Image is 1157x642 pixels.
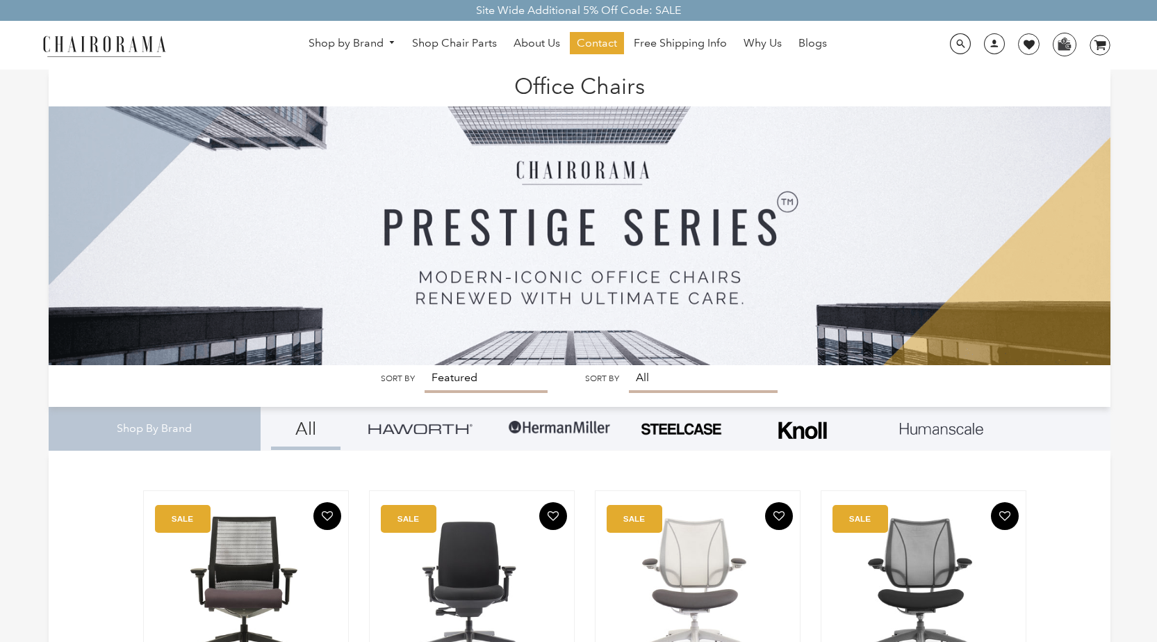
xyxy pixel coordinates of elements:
text: SALE [397,515,419,524]
span: Blogs [798,36,827,51]
span: Why Us [744,36,782,51]
img: Office Chairs [49,70,1111,365]
text: SALE [623,515,645,524]
a: Why Us [737,32,789,54]
img: chairorama [35,33,174,58]
img: WhatsApp_Image_2024-07-12_at_16.23.01.webp [1053,33,1075,54]
button: Add To Wishlist [765,502,793,530]
text: SALE [849,515,871,524]
a: Blogs [791,32,834,54]
a: All [271,407,340,450]
button: Add To Wishlist [991,502,1019,530]
span: Contact [577,36,617,51]
button: Add To Wishlist [313,502,341,530]
img: Group-1.png [507,407,612,449]
a: Shop Chair Parts [405,32,504,54]
a: About Us [507,32,567,54]
h1: Office Chairs [63,70,1097,99]
img: Group_4be16a4b-c81a-4a6e-a540-764d0a8faf6e.png [368,424,473,434]
iframe: Tidio Chat [967,552,1151,618]
text: SALE [172,515,193,524]
span: About Us [514,36,560,51]
img: Frame_4.png [775,412,830,448]
span: Free Shipping Info [634,36,727,51]
img: PHOTO-2024-07-09-00-53-10-removebg-preview.png [639,422,723,437]
a: Shop by Brand [302,33,403,54]
a: Contact [570,32,624,54]
img: Layer_1_1.png [900,423,983,435]
label: Sort by [381,374,415,384]
nav: DesktopNavigation [233,32,903,58]
span: Shop Chair Parts [412,36,497,51]
div: Shop By Brand [49,407,261,451]
label: Sort by [585,374,619,384]
a: Free Shipping Info [627,32,734,54]
button: Add To Wishlist [539,502,567,530]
